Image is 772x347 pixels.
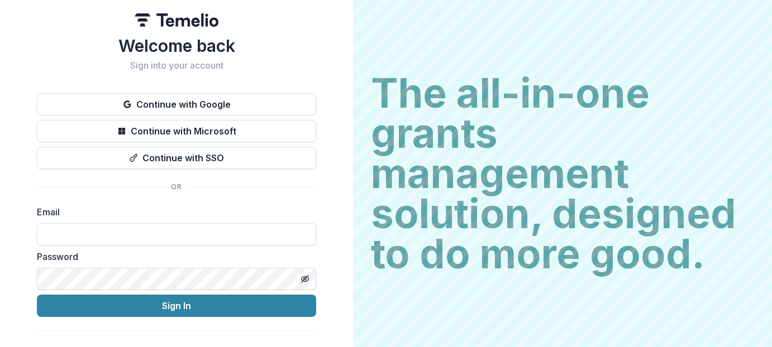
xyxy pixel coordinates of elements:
h1: Welcome back [37,36,316,56]
button: Continue with SSO [37,147,316,169]
button: Sign In [37,295,316,317]
label: Email [37,205,309,219]
button: Continue with Microsoft [37,120,316,142]
button: Continue with Google [37,93,316,115]
label: Password [37,250,309,263]
img: Temelio [135,13,218,27]
button: Toggle password visibility [296,270,314,288]
h2: Sign into your account [37,60,316,71]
